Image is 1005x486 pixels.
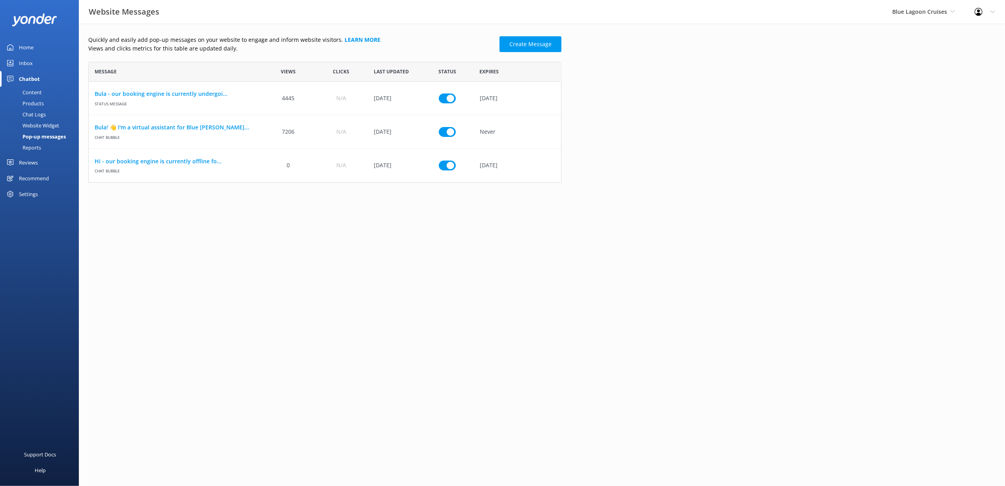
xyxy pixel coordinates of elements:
[262,149,315,182] div: 0
[5,142,41,153] div: Reports
[5,98,44,109] div: Products
[474,149,561,182] div: [DATE]
[5,120,59,131] div: Website Widget
[500,36,561,52] a: Create Message
[333,68,350,75] span: Clicks
[19,39,34,55] div: Home
[88,44,495,53] p: Views and clicks metrics for this table are updated daily.
[89,6,159,18] h3: Website Messages
[95,166,256,174] span: Chat bubble
[892,8,947,15] span: Blue Lagoon Cruises
[336,127,346,136] span: N/A
[281,68,296,75] span: Views
[5,142,79,153] a: Reports
[262,115,315,149] div: 7206
[5,120,79,131] a: Website Widget
[19,155,38,170] div: Reviews
[368,149,421,182] div: 29 Aug 2025
[480,68,499,75] span: Expires
[345,36,380,43] a: Learn more
[474,82,561,115] div: [DATE]
[374,68,409,75] span: Last updated
[19,170,49,186] div: Recommend
[368,115,421,149] div: 21 Aug 2025
[5,98,79,109] a: Products
[88,82,561,115] div: row
[368,82,421,115] div: 29 Aug 2025
[95,123,256,132] a: Bula! 👋 I'm a virtual assistant for Blue [PERSON_NAME]...
[336,161,346,170] span: N/A
[19,186,38,202] div: Settings
[5,87,42,98] div: Content
[88,149,561,182] div: row
[5,131,79,142] a: Pop-up messages
[95,132,256,140] span: Chat bubble
[88,115,561,149] div: row
[88,36,495,44] p: Quickly and easily add pop-up messages on your website to engage and inform website visitors.
[95,157,256,166] a: Hi - our booking engine is currently offline fo...
[5,87,79,98] a: Content
[35,462,46,478] div: Help
[12,13,57,26] img: yonder-white-logo.png
[24,447,56,462] div: Support Docs
[95,98,256,107] span: Status message
[88,82,561,182] div: grid
[336,94,346,103] span: N/A
[438,68,456,75] span: Status
[95,68,117,75] span: Message
[474,115,561,149] div: Never
[5,131,66,142] div: Pop-up messages
[19,71,40,87] div: Chatbot
[95,90,256,98] a: Bula - our booking engine is currently undergoi...
[262,82,315,115] div: 4445
[5,109,46,120] div: Chat Logs
[5,109,79,120] a: Chat Logs
[19,55,33,71] div: Inbox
